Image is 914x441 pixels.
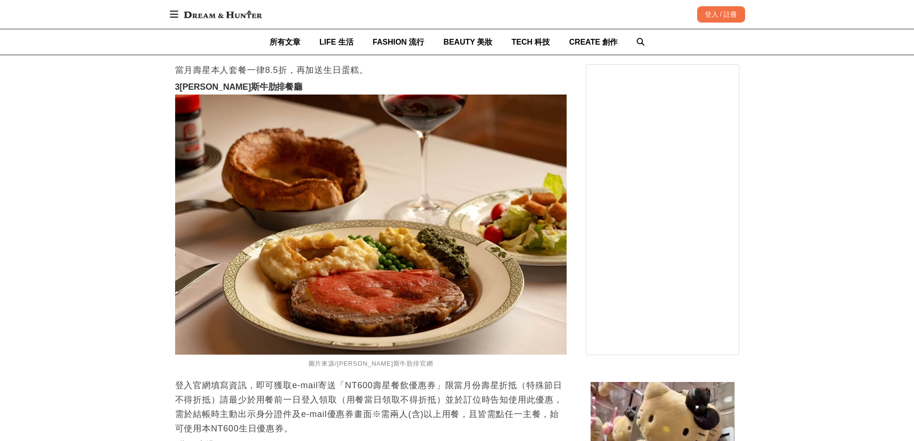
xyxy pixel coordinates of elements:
[175,95,567,355] img: 壽星優惠餐廳懶人包！10月壽星慶祝生日訂起來，當日免費＆當月優惠一次看！
[443,29,492,55] a: BEAUTY 美妝
[569,29,617,55] a: CREATE 創作
[175,82,302,92] strong: 3[PERSON_NAME]斯牛肋排餐廳
[179,6,267,23] img: Dream & Hunter
[320,38,354,46] span: LIFE 生活
[569,38,617,46] span: CREATE 創作
[443,38,492,46] span: BEAUTY 美妝
[175,63,567,77] p: 當月壽星本人套餐一律8.5折，再加送生日蛋糕。
[270,38,300,46] span: 所有文章
[697,6,745,23] div: 登入 / 註冊
[511,29,550,55] a: TECH 科技
[270,29,300,55] a: 所有文章
[309,360,433,367] span: 圖片來源/[PERSON_NAME]斯牛肋排官網
[373,38,425,46] span: FASHION 流行
[175,378,567,436] p: 登入官網填寫資訊，即可獲取e-mail寄送「NT600壽星餐飲優惠券」限當月份壽星折抵（特殊節日不得折抵）請最少於用餐前一日登入領取（用餐當日領取不得折抵）並於訂位時告知使用此優惠，需於結帳時主...
[320,29,354,55] a: LIFE 生活
[373,29,425,55] a: FASHION 流行
[511,38,550,46] span: TECH 科技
